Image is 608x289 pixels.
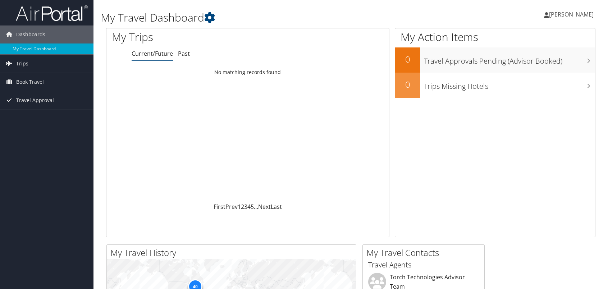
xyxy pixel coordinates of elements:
[366,247,484,259] h2: My Travel Contacts
[395,78,420,91] h2: 0
[258,203,271,211] a: Next
[549,10,594,18] span: [PERSON_NAME]
[16,73,44,91] span: Book Travel
[112,29,266,45] h1: My Trips
[101,10,434,25] h1: My Travel Dashboard
[271,203,282,211] a: Last
[244,203,247,211] a: 3
[238,203,241,211] a: 1
[178,50,190,58] a: Past
[544,4,601,25] a: [PERSON_NAME]
[395,29,595,45] h1: My Action Items
[395,53,420,65] h2: 0
[16,91,54,109] span: Travel Approval
[241,203,244,211] a: 2
[110,247,356,259] h2: My Travel History
[424,52,595,66] h3: Travel Approvals Pending (Advisor Booked)
[368,260,479,270] h3: Travel Agents
[251,203,254,211] a: 5
[16,26,45,43] span: Dashboards
[16,55,28,73] span: Trips
[225,203,238,211] a: Prev
[16,5,88,22] img: airportal-logo.png
[395,73,595,98] a: 0Trips Missing Hotels
[247,203,251,211] a: 4
[424,78,595,91] h3: Trips Missing Hotels
[132,50,173,58] a: Current/Future
[395,47,595,73] a: 0Travel Approvals Pending (Advisor Booked)
[254,203,258,211] span: …
[106,66,389,79] td: No matching records found
[214,203,225,211] a: First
